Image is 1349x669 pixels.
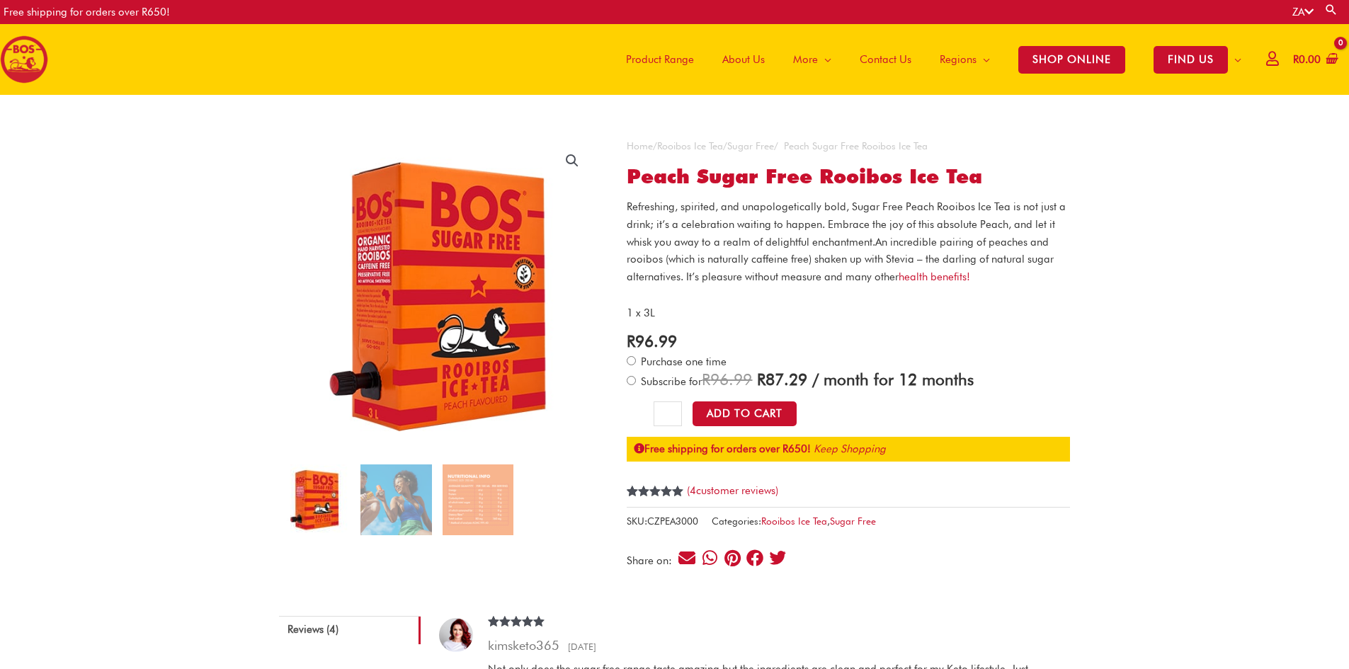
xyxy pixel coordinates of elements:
span: Refreshing, spirited, and unapologetically bold, Sugar Free Peach Rooibos Ice Tea is not just a d... [627,200,1066,248]
div: Share on: [627,556,677,566]
span: 4 [690,484,696,497]
p: 1 x 3L [627,304,1070,322]
a: health benefits! [899,270,970,283]
span: / month for 12 months [812,370,974,389]
span: R [627,331,635,350]
a: About Us [708,24,779,95]
div: Share on whatsapp [700,549,719,568]
a: View full-screen image gallery [559,148,585,173]
nav: Site Navigation [601,24,1256,95]
input: Product quantity [654,401,681,427]
span: Product Range [626,38,694,81]
a: Reviews (4) [279,616,421,644]
button: Add to Cart [693,401,797,426]
a: SHOP ONLINE [1004,24,1139,95]
span: SKU: [627,513,698,530]
div: Share on email [678,549,697,568]
span: 4 [627,486,632,513]
a: Keep Shopping [814,442,886,455]
a: (4customer reviews) [687,484,778,497]
h1: Peach Sugar Free Rooibos Ice Tea [627,165,1070,189]
span: SHOP ONLINE [1018,46,1125,74]
nav: Breadcrumb [627,137,1070,155]
span: 96.99 [702,370,752,389]
span: More [793,38,818,81]
a: Search button [1324,3,1338,16]
span: R [702,370,710,389]
bdi: 0.00 [1293,53,1321,66]
a: Home [627,140,653,151]
strong: kimsketo365 [488,638,559,653]
span: Rated out of 5 [488,616,545,653]
span: Contact Us [860,38,911,81]
span: R [757,370,765,389]
a: View Shopping Cart, empty [1290,44,1338,76]
span: Rated out of 5 based on customer ratings [627,486,684,544]
a: Product Range [612,24,708,95]
span: FIND US [1154,46,1228,74]
bdi: 96.99 [627,331,677,350]
span: Subscribe for [639,375,974,388]
a: More [779,24,846,95]
span: CZPEA3000 [647,515,698,527]
img: SF-peach [360,464,431,535]
time: [DATE] [563,641,596,652]
img: Peach Sugar Free Rooibos Ice Tea [279,137,596,454]
div: Share on facebook [746,549,765,568]
span: Categories: , [712,513,876,530]
img: Peach Sugar Free Rooibos Ice Tea - Image 3 [443,464,513,535]
a: Contact Us [846,24,926,95]
a: Sugar Free [727,140,774,151]
input: Purchase one time [627,356,636,365]
div: Share on pinterest [723,549,742,568]
a: Regions [926,24,1004,95]
img: Peach Sugar Free Rooibos Ice Tea [279,464,350,535]
span: Purchase one time [639,355,727,368]
a: ZA [1292,6,1314,18]
div: Share on twitter [768,549,787,568]
span: R [1293,53,1299,66]
strong: Free shipping for orders over R650! [634,442,811,455]
a: Sugar Free [830,515,876,527]
a: Rooibos Ice Tea [761,515,827,527]
span: 87.29 [757,370,807,389]
input: Subscribe for / month for 12 months [627,376,636,385]
span: About Us [722,38,765,81]
a: Rooibos Ice Tea [657,140,723,151]
p: An incredible pairing of peaches and rooibos (which is naturally caffeine free) shaken up with St... [627,198,1070,286]
span: Regions [940,38,977,81]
